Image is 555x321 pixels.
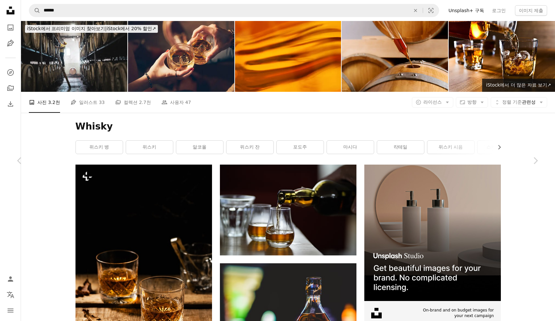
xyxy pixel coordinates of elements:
[482,79,555,92] a: iStock에서 더 많은 자료 보기↗
[467,99,477,105] span: 방향
[371,308,382,318] img: file-1631678316303-ed18b8b5cb9cimage
[502,99,522,105] span: 정렬 기준
[161,92,191,113] a: 사용자 47
[21,21,162,37] a: iStock에서 프리미엄 이미지 찾아보기|iStock에서 20% 할인↗
[4,82,17,95] a: 컬렉션
[75,121,501,132] h1: Whisky
[515,5,547,16] button: 이미지 제출
[4,37,17,50] a: 일러스트
[25,25,158,33] div: iStock에서 20% 할인 ↗
[226,141,273,154] a: 위스키 잔
[412,97,453,108] button: 라이선스
[327,141,374,154] a: 마시다
[502,99,536,106] span: 관련성
[4,21,17,34] a: 사진
[408,4,423,17] button: 삭제
[418,308,494,319] span: On-brand and on budget images for your next campaign
[478,141,524,154] a: 스카치 위스키
[139,99,151,106] span: 2.7천
[4,66,17,79] a: 탐색
[423,99,442,105] span: 라이선스
[185,99,191,106] span: 47
[176,141,223,154] a: 알코올
[29,4,40,17] button: Unsplash 검색
[456,97,488,108] button: 방향
[4,288,17,301] button: 언어
[488,5,510,16] a: 로그인
[115,92,151,113] a: 컬렉션 2.7천
[76,141,123,154] a: 위스키 병
[4,304,17,317] button: 메뉴
[235,21,341,92] img: 추상적인 배경
[486,82,551,88] span: iStock에서 더 많은 자료 보기 ↗
[4,272,17,286] a: 로그인 / 가입
[126,141,173,154] a: 위스키
[449,21,555,92] img: 위스키 및 자연스럽다 빙판
[75,264,212,270] a: 나무 테이블에 위스키 두 잔
[377,141,424,154] a: 칵테일
[29,4,439,17] form: 사이트 전체에서 이미지 찾기
[516,129,555,192] a: 다음
[27,26,107,31] span: iStock에서 프리미엄 이미지 찾아보기 |
[220,165,356,255] img: 유리병을 들고 있는 사람의 사진
[4,97,17,110] a: 다운로드 내역
[71,92,105,113] a: 일러스트 33
[493,141,501,154] button: 목록을 오른쪽으로 스크롤
[491,97,547,108] button: 정렬 기준관련성
[128,21,234,92] img: 몇 게 위스키 두 잔으로 건배
[364,165,501,301] img: file-1715714113747-b8b0561c490eimage
[99,99,105,106] span: 33
[423,4,439,17] button: 시각적 검색
[21,21,127,92] img: 증류소에서 배럴 검사
[444,5,488,16] a: Unsplash+ 구독
[427,141,474,154] a: 위스키 시음
[342,21,448,92] img: 위스키 품질 관리
[220,207,356,213] a: 유리병을 들고 있는 사람의 사진
[277,141,324,154] a: 포도주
